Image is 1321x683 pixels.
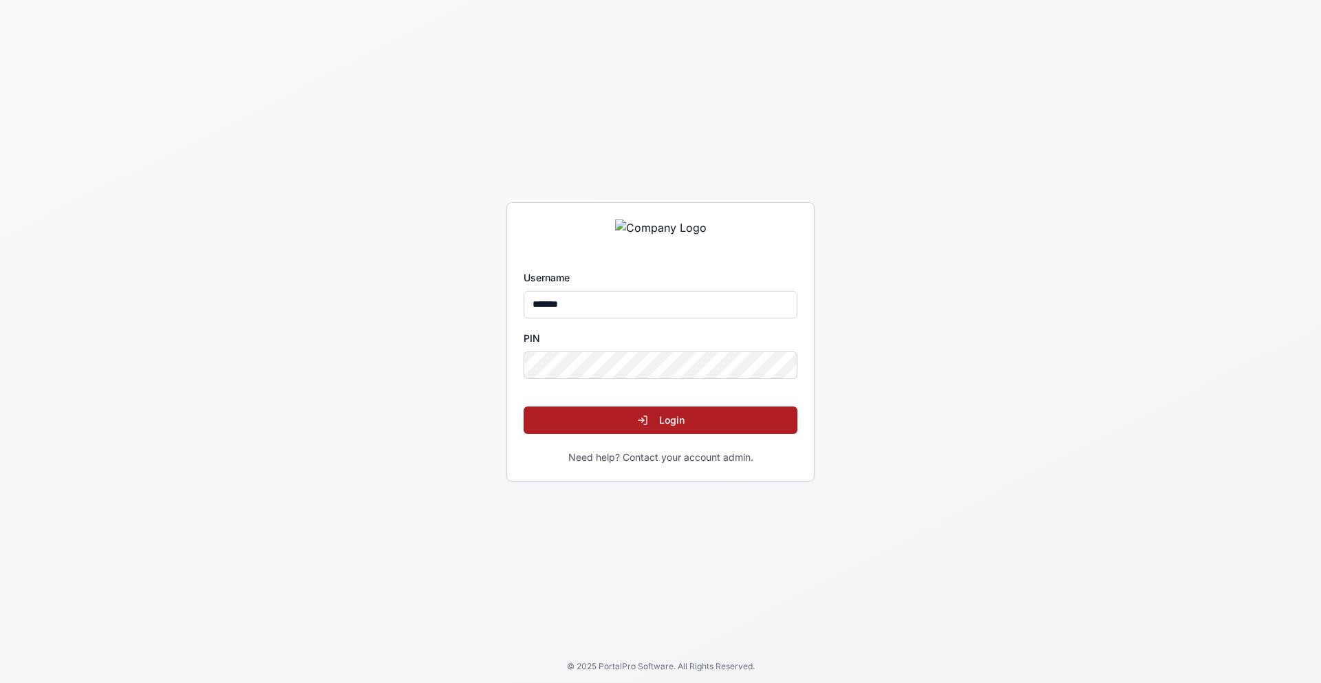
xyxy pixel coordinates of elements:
img: Company Logo [615,219,707,252]
label: Username [524,272,570,283]
label: PIN [524,332,540,344]
p: Need help? Contact your account admin. [524,451,797,464]
p: © 2025 PortalPro Software. All Rights Reserved. [11,661,1310,672]
button: Login [524,406,797,434]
